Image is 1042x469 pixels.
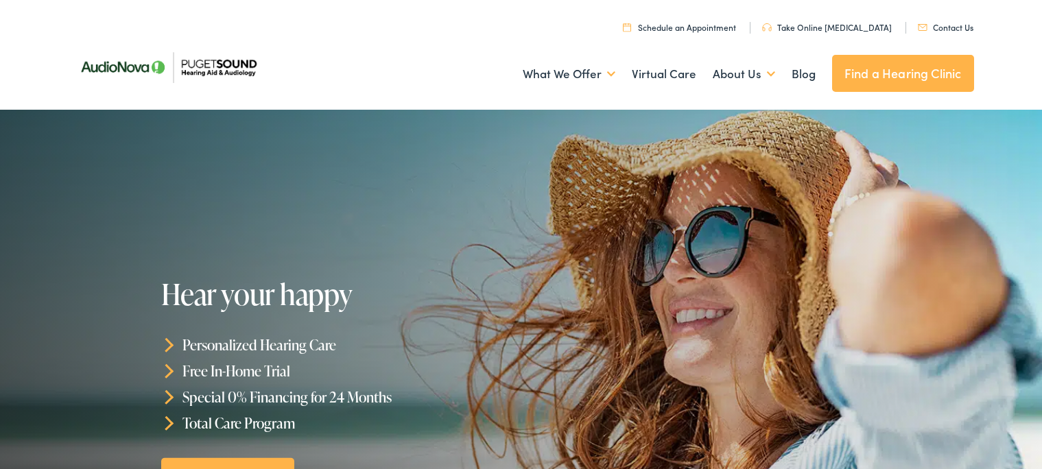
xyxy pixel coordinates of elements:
h1: Hear your happy [161,278,526,310]
li: Special 0% Financing for 24 Months [161,384,526,410]
img: utility icon [623,23,631,32]
a: Blog [792,49,816,99]
a: About Us [713,49,775,99]
li: Free In-Home Trial [161,358,526,384]
a: What We Offer [523,49,615,99]
a: Virtual Care [632,49,696,99]
a: Schedule an Appointment [623,21,736,33]
img: utility icon [918,24,927,31]
li: Total Care Program [161,409,526,435]
a: Contact Us [918,21,973,33]
a: Find a Hearing Clinic [832,55,974,92]
li: Personalized Hearing Care [161,332,526,358]
a: Take Online [MEDICAL_DATA] [762,21,892,33]
img: utility icon [762,23,772,32]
